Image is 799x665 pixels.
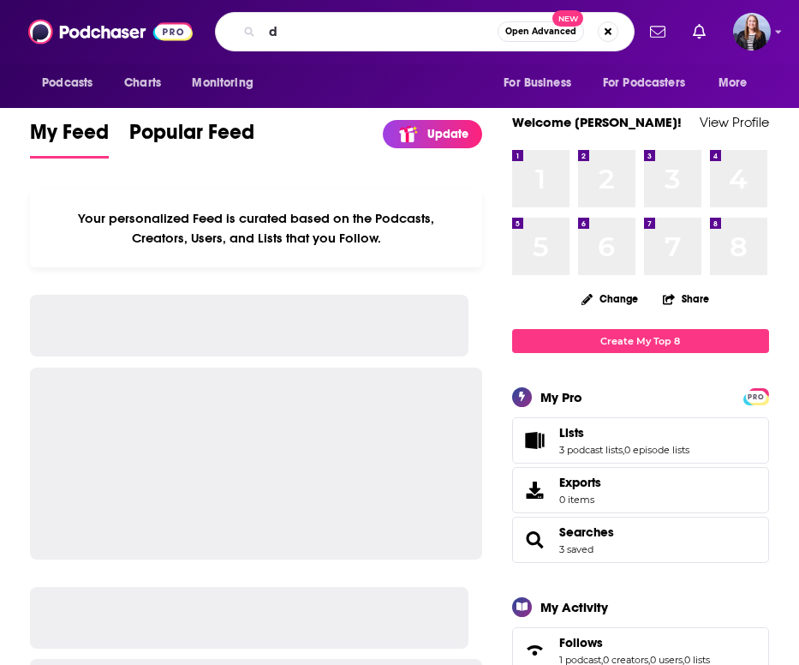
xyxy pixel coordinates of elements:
span: My Feed [30,119,109,155]
a: Popular Feed [129,119,254,159]
input: Search podcasts, credits, & more... [262,18,498,45]
span: Open Advanced [505,27,576,36]
button: Share [662,282,710,315]
button: Open AdvancedNew [498,21,584,42]
div: Your personalized Feed is curated based on the Podcasts, Creators, Users, and Lists that you Follow. [30,189,482,267]
img: Podchaser - Follow, Share and Rate Podcasts [28,15,193,48]
a: Follows [559,635,710,650]
span: PRO [746,391,766,404]
a: My Feed [30,119,109,159]
span: More [719,71,748,95]
span: New [552,10,583,27]
button: Show profile menu [733,13,771,51]
span: Exports [559,475,601,490]
a: Exports [512,467,769,513]
a: PRO [746,389,766,402]
span: For Podcasters [603,71,685,95]
img: User Profile [733,13,771,51]
a: Welcome [PERSON_NAME]! [512,114,682,130]
span: Searches [512,517,769,563]
a: Create My Top 8 [512,329,769,352]
button: open menu [492,67,593,99]
a: View Profile [700,114,769,130]
span: Exports [518,478,552,502]
button: open menu [30,67,115,99]
a: 3 saved [559,543,593,555]
button: open menu [180,67,275,99]
a: Lists [518,428,552,452]
span: Follows [559,635,603,650]
span: Charts [124,71,161,95]
span: Podcasts [42,71,92,95]
button: open menu [592,67,710,99]
span: Lists [559,425,584,440]
span: Logged in as annarice [733,13,771,51]
a: Update [383,120,482,148]
a: Searches [559,524,614,540]
span: 0 items [559,494,601,506]
a: Lists [559,425,689,440]
button: Change [571,288,648,309]
a: Follows [518,638,552,662]
div: Search podcasts, credits, & more... [215,12,635,51]
a: 3 podcast lists [559,444,623,456]
span: Popular Feed [129,119,254,155]
a: Charts [113,67,171,99]
span: For Business [504,71,571,95]
div: My Pro [540,389,582,405]
span: Monitoring [192,71,253,95]
div: My Activity [540,599,608,615]
a: Searches [518,528,552,552]
a: Show notifications dropdown [686,17,713,46]
span: Lists [512,417,769,464]
a: Show notifications dropdown [643,17,672,46]
a: 0 episode lists [624,444,689,456]
button: open menu [707,67,769,99]
p: Update [427,127,468,141]
span: , [623,444,624,456]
